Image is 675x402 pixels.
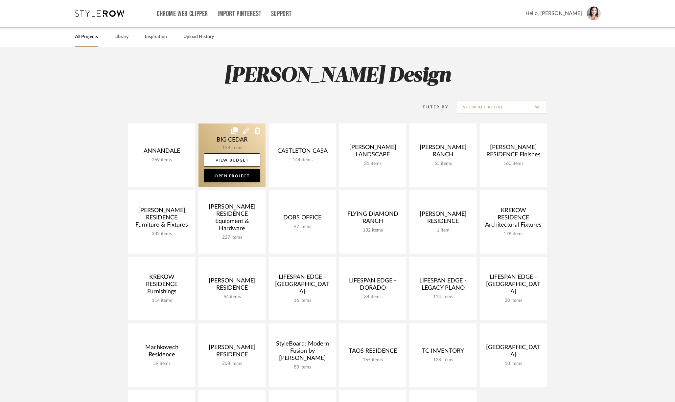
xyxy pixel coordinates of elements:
div: 269 items [133,157,190,163]
div: 13 items [485,361,542,367]
div: 54 items [204,294,260,300]
div: [PERSON_NAME] RANCH [415,144,471,161]
div: 31 items [344,161,401,167]
div: KREKOW RESIDENCE Furnishings [133,274,190,298]
div: Machkovech Residence [133,344,190,361]
div: 160 items [485,161,542,167]
div: 128 items [415,357,471,363]
div: 132 items [344,228,401,233]
div: 332 items [133,231,190,237]
span: Hello, [PERSON_NAME] [525,10,582,17]
div: DOBS OFFICE [274,214,331,224]
div: 83 items [274,365,331,370]
h2: [PERSON_NAME] Design [101,64,574,88]
div: [PERSON_NAME] LANDSCAPE [344,144,401,161]
a: Upload History [183,33,214,41]
div: 59 items [133,361,190,367]
a: Import Pinterest [218,11,262,17]
div: LIFESPAN EDGE - LEGACY PLANO [415,277,471,294]
div: ANNANDALE [133,147,190,157]
a: All Projects [75,33,98,41]
div: [PERSON_NAME] RESIDENCE Equipment & Hardware [204,203,260,235]
div: LIFESPAN EDGE - DORADO [344,277,401,294]
a: View Budget [204,153,260,167]
div: 114 items [415,294,471,300]
div: LIFESPAN EDGE - [GEOGRAPHIC_DATA] [485,274,542,298]
a: Open Project [204,169,260,182]
div: KREKOW RESIDENCE Architectural Fixtures [485,207,542,231]
div: [PERSON_NAME] RESIDENCE Furniture & Fixtures [133,207,190,231]
div: StyleBoard: Modern Fusion by [PERSON_NAME] [274,340,331,365]
img: avatar [587,7,601,20]
div: 114 items [133,298,190,303]
div: 55 items [415,161,471,167]
div: 227 items [204,235,260,240]
div: TAOS RESIDENCE [344,347,401,357]
div: [PERSON_NAME] RESIDENCE [204,277,260,294]
div: 165 items [344,357,401,363]
div: 97 items [274,224,331,230]
a: Inspiration [145,33,167,41]
div: 144 items [274,157,331,163]
div: TC INVENTORY [415,347,471,357]
div: 178 items [485,231,542,237]
div: [PERSON_NAME] RESIDENCE [415,211,471,228]
a: Chrome Web Clipper [157,11,208,17]
a: Library [114,33,128,41]
div: 208 items [204,361,260,367]
div: [PERSON_NAME] RESIDENCE Finishes [485,144,542,161]
div: [PERSON_NAME] RESIDENCE [204,344,260,361]
div: [GEOGRAPHIC_DATA] [485,344,542,361]
div: 16 items [274,298,331,303]
div: 20 items [485,298,542,303]
div: 1 item [415,228,471,233]
div: LIFESPAN EDGE - [GEOGRAPHIC_DATA] [274,274,331,298]
div: 84 items [344,294,401,300]
a: Support [271,11,292,17]
div: FLYING DIAMOND RANCH [344,211,401,228]
div: CASTLETON CASA [274,147,331,157]
div: Filter By [414,104,449,110]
